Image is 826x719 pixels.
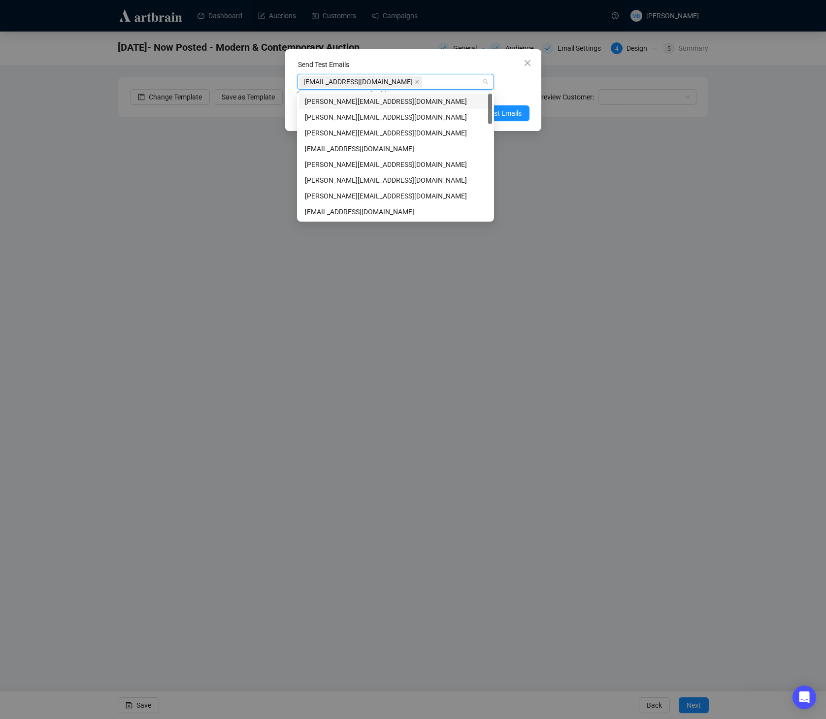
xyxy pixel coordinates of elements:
div: lian@lelandlittle.com [299,141,492,157]
div: [PERSON_NAME][EMAIL_ADDRESS][DOMAIN_NAME] [305,112,486,123]
span: muriah@lelandlittle.com [299,76,422,88]
div: neta.k@artbrain.co [299,109,492,125]
span: close [524,59,531,67]
div: [PERSON_NAME][EMAIL_ADDRESS][DOMAIN_NAME] [305,175,486,186]
div: [PERSON_NAME][EMAIL_ADDRESS][DOMAIN_NAME] [305,191,486,201]
div: [PERSON_NAME][EMAIL_ADDRESS][DOMAIN_NAME] [305,159,486,170]
div: holly@lelandlittle.com [299,125,492,141]
span: close [415,79,420,84]
span: [EMAIL_ADDRESS][DOMAIN_NAME] [303,76,413,87]
div: [PERSON_NAME][EMAIL_ADDRESS][DOMAIN_NAME] [305,96,486,107]
span: Send Test Emails [470,108,522,119]
div: [EMAIL_ADDRESS][DOMAIN_NAME] [305,206,486,217]
div: robyn@lelandlittle.com [299,172,492,188]
div: [EMAIL_ADDRESS][DOMAIN_NAME] [305,143,486,154]
div: rebecca.e@artbrain.co [299,94,492,109]
div: leland@lelandlittle.com [299,188,492,204]
label: Send Test Emails [298,61,349,68]
button: Close [520,55,535,71]
div: Open Intercom Messenger [793,686,816,709]
div: mark@lelandlittle.com [299,204,492,220]
div: [PERSON_NAME][EMAIL_ADDRESS][DOMAIN_NAME] [305,128,486,138]
div: jessi@lelandlittle.com [299,157,492,172]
